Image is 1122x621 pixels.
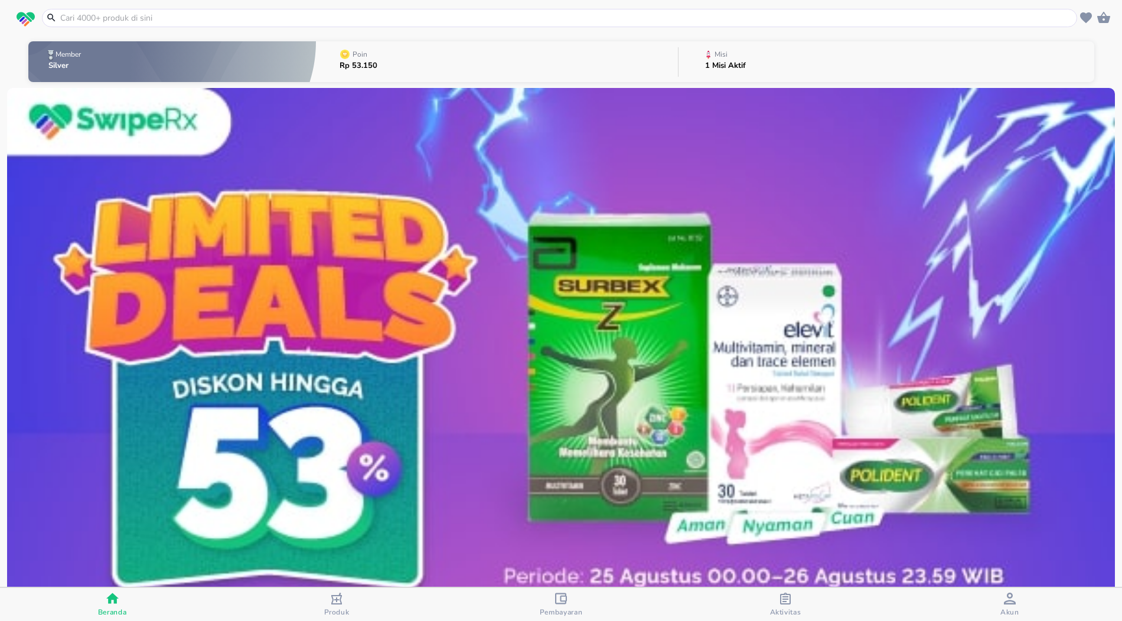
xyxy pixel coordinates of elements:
button: Misi1 Misi Aktif [679,38,1094,85]
p: Poin [353,51,367,58]
span: Produk [324,607,350,617]
span: Akun [1000,607,1019,617]
button: Akun [898,588,1122,621]
p: Rp 53.150 [340,62,377,70]
span: Pembayaran [540,607,583,617]
p: Member [56,51,81,58]
button: Aktivitas [673,588,898,621]
span: Aktivitas [770,607,801,617]
button: Pembayaran [449,588,673,621]
img: logo_swiperx_s.bd005f3b.svg [17,12,35,27]
button: MemberSilver [28,38,316,85]
span: Beranda [98,607,127,617]
button: PoinRp 53.150 [316,38,678,85]
input: Cari 4000+ produk di sini [59,12,1074,24]
p: 1 Misi Aktif [705,62,746,70]
p: Silver [48,62,83,70]
button: Produk [224,588,449,621]
p: Misi [715,51,728,58]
